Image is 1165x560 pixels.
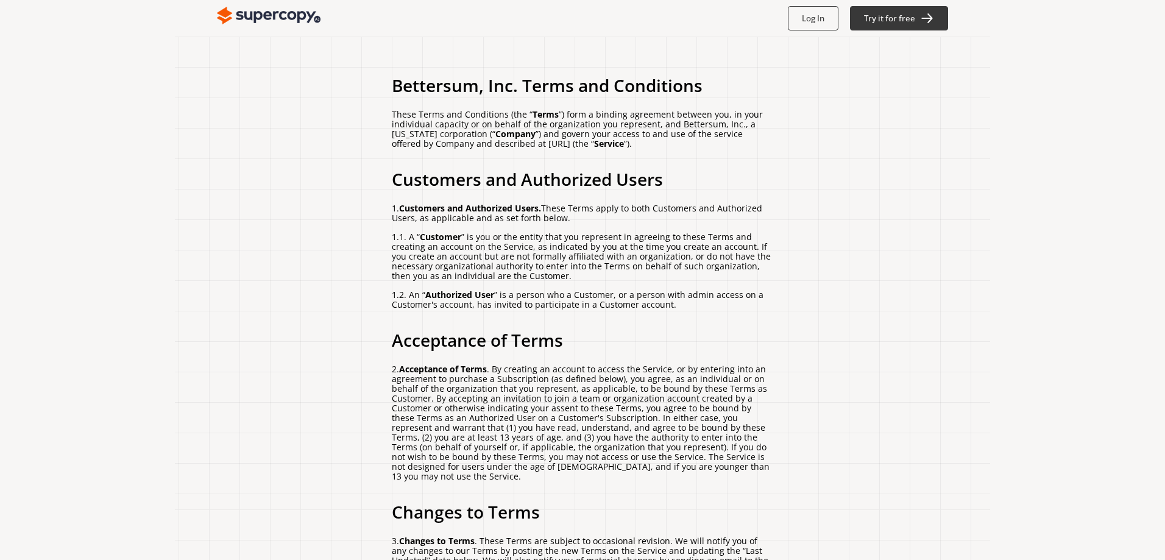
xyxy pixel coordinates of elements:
[425,289,494,300] span: Authorized User
[392,290,773,310] p: 1.2. An “ ” is a person who a Customer, or a person with admin access on a Customer's account, ha...
[399,202,541,214] span: Customers and Authorized Users.
[392,232,773,281] p: 1.1. A “ ” is you or the entity that you represent in agreeing to these Terms and creating an acc...
[495,128,536,140] span: Company
[392,110,773,149] p: These Terms and Conditions (the “ ”) form a binding agreement between you, in your individual cap...
[594,138,624,149] span: Service
[533,108,559,120] span: Terms
[802,13,824,24] b: Log In
[392,70,773,101] h1: Bettersum, Inc. Terms and Conditions
[392,364,773,481] p: 2. . By creating an account to access the Service, or by entering into an agreement to purchase a...
[392,164,773,194] h1: Customers and Authorized Users
[864,13,915,24] b: Try it for free
[788,6,838,30] button: Log In
[850,6,949,30] button: Try it for free
[399,363,487,375] span: Acceptance of Terms
[399,535,475,547] span: Changes to Terms
[217,4,320,28] img: Close
[392,497,773,527] h1: Changes to Terms
[420,231,461,243] span: Customer
[392,325,773,355] h1: Acceptance of Terms
[392,204,773,223] p: 1. These Terms apply to both Customers and Authorized Users, as applicable and as set forth below.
